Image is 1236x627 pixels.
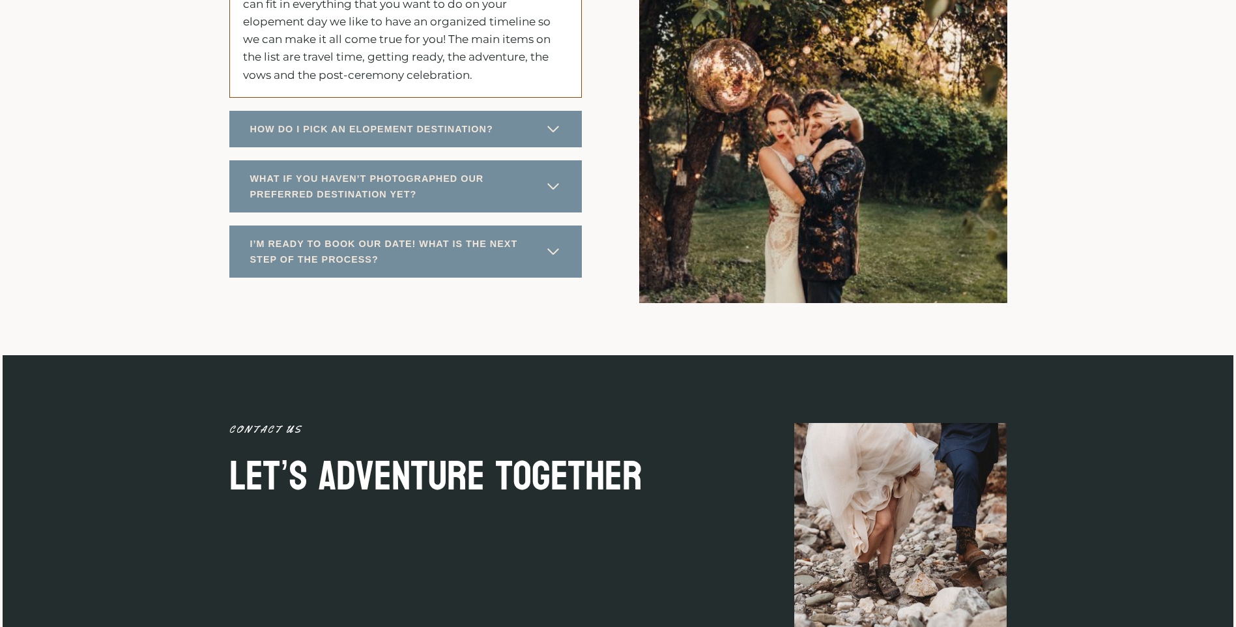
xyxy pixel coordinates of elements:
[1195,586,1223,614] a: Scroll to top
[229,452,753,512] h2: Let’s adventure together
[250,121,493,137] span: HOW DO I PICK AN ELOPEMENT DESTINATION?
[250,171,539,202] span: WHAT IF YOU HAVEN’T PHOTOGRAPHED OUR PREFERRED DESTINATION YET?
[229,111,582,147] button: HOW DO I PICK AN ELOPEMENT DESTINATION?
[229,160,582,212] button: WHAT IF YOU HAVEN’T PHOTOGRAPHED OUR PREFERRED DESTINATION YET?
[229,423,753,446] h4: CONTACT US
[250,236,539,267] span: I’M READY TO BOOK OUR DATE! WHAT IS THE NEXT STEP OF THE PROCESS?
[229,226,582,278] button: I’M READY TO BOOK OUR DATE! WHAT IS THE NEXT STEP OF THE PROCESS?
